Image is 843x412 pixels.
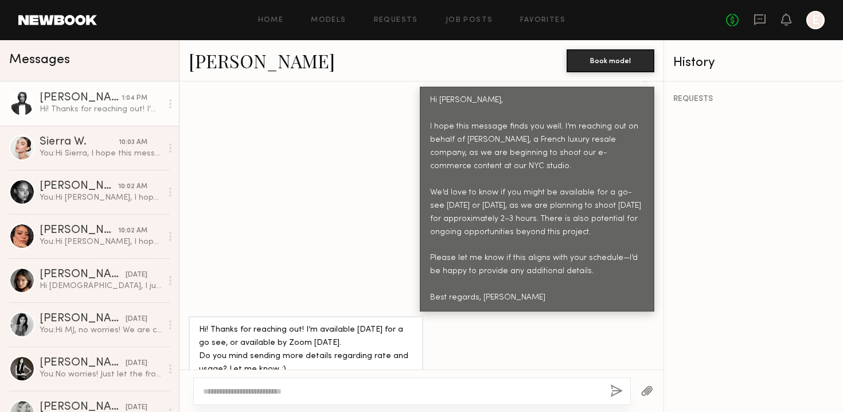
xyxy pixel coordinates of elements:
a: Home [258,17,284,24]
div: [PERSON_NAME] [40,313,126,325]
a: Job Posts [446,17,493,24]
div: Hi [PERSON_NAME], I hope this message finds you well. I’m reaching out on behalf of [PERSON_NAME]... [430,94,644,305]
a: Book model [567,55,654,65]
div: You: Hi [PERSON_NAME], I hope this message finds you well. I’m reaching out on behalf of [PERSON_... [40,192,162,203]
a: Requests [374,17,418,24]
div: Sierra W. [40,137,119,148]
div: [PERSON_NAME] [40,357,126,369]
button: Book model [567,49,654,72]
a: [PERSON_NAME] [189,48,335,73]
div: Hi [DEMOGRAPHIC_DATA], I just signed in! [40,281,162,291]
div: Hi! Thanks for reaching out! I’m available [DATE] for a go see, or available by Zoom [DATE]. Do y... [199,324,413,376]
a: Favorites [520,17,565,24]
div: 1:04 PM [122,93,147,104]
div: History [673,56,834,69]
div: 10:02 AM [118,226,147,236]
div: You: Hi Sierra, I hope this message finds you well. I’m reaching out on behalf of [PERSON_NAME], ... [40,148,162,159]
span: Messages [9,53,70,67]
div: You: No worries! Just let the front desk know you're here to see [PERSON_NAME] in 706 when you ar... [40,369,162,380]
div: [PERSON_NAME] [40,92,122,104]
div: 10:03 AM [119,137,147,148]
div: [PERSON_NAME] [40,269,126,281]
div: 10:02 AM [118,181,147,192]
div: [DATE] [126,358,147,369]
div: REQUESTS [673,95,834,103]
a: Models [311,17,346,24]
div: Hi! Thanks for reaching out! I’m available [DATE] for a go see, or available by Zoom [DATE]. Do y... [40,104,162,115]
a: E [806,11,825,29]
div: You: Hi MJ, no worries! We are continuously shooting and always looking for additional models - l... [40,325,162,336]
div: [DATE] [126,314,147,325]
div: [PERSON_NAME] [40,181,118,192]
div: [PERSON_NAME] [40,225,118,236]
div: [DATE] [126,270,147,281]
div: You: Hi [PERSON_NAME], I hope this message finds you well. I’m reaching out on behalf of [PERSON_... [40,236,162,247]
